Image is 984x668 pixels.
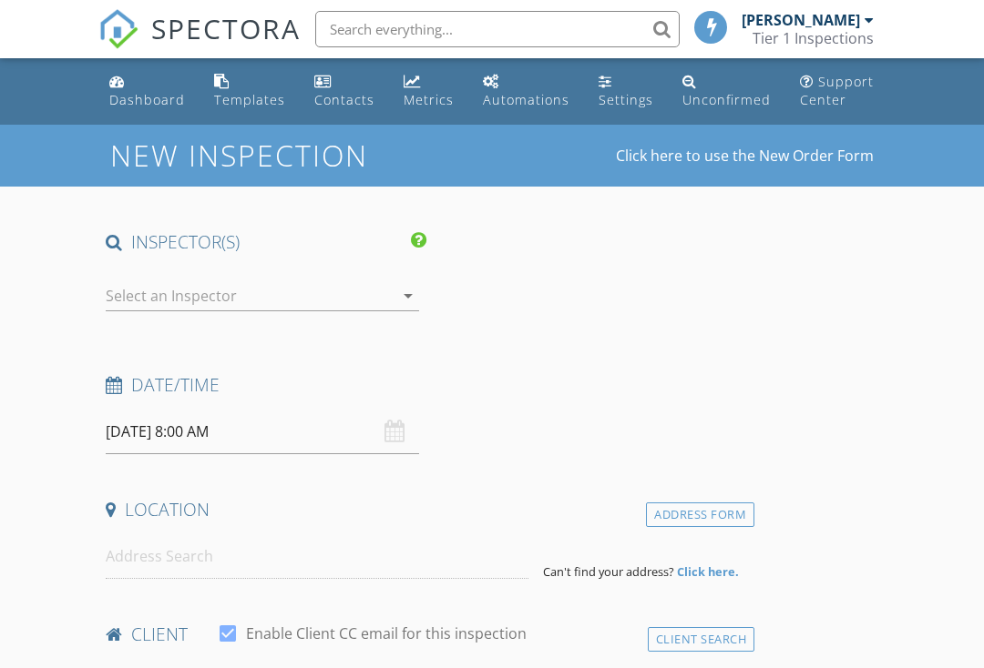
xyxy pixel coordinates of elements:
[106,622,747,646] h4: client
[599,91,653,108] div: Settings
[98,25,301,63] a: SPECTORA
[483,91,569,108] div: Automations
[646,502,754,527] div: Address Form
[397,285,419,307] i: arrow_drop_down
[106,410,419,454] input: Select date
[106,373,747,397] h4: Date/Time
[151,9,301,47] span: SPECTORA
[677,563,739,580] strong: Click here.
[800,73,874,108] div: Support Center
[109,91,185,108] div: Dashboard
[106,534,528,579] input: Address Search
[307,66,382,117] a: Contacts
[682,91,771,108] div: Unconfirmed
[476,66,577,117] a: Automations (Basic)
[591,66,661,117] a: Settings
[246,624,527,643] label: Enable Client CC email for this inspection
[207,66,292,117] a: Templates
[214,91,285,108] div: Templates
[793,66,882,117] a: Support Center
[675,66,778,117] a: Unconfirmed
[742,11,860,29] div: [PERSON_NAME]
[314,91,374,108] div: Contacts
[396,66,461,117] a: Metrics
[753,29,874,47] div: Tier 1 Inspections
[106,498,747,521] h4: Location
[648,627,755,652] div: Client Search
[106,230,426,254] h4: INSPECTOR(S)
[404,91,454,108] div: Metrics
[110,139,514,171] h1: New Inspection
[543,563,674,580] span: Can't find your address?
[102,66,192,117] a: Dashboard
[616,148,874,163] a: Click here to use the New Order Form
[98,9,138,49] img: The Best Home Inspection Software - Spectora
[315,11,680,47] input: Search everything...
